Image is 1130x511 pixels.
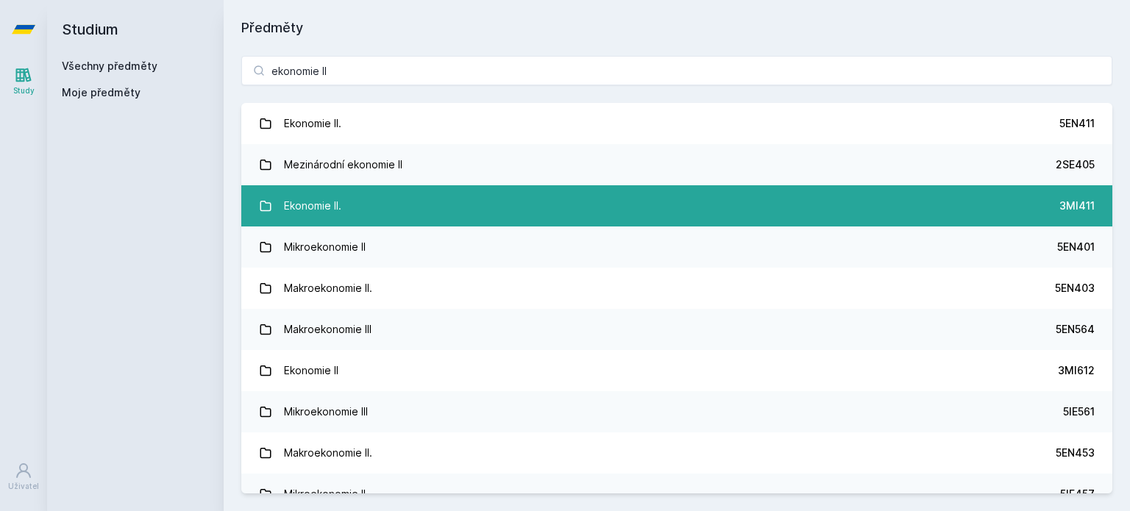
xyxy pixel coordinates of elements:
div: Uživatel [8,481,39,492]
a: Makroekonomie II. 5EN403 [241,268,1112,309]
div: 5EN564 [1056,322,1095,337]
div: 5EN401 [1057,240,1095,254]
div: 3MI411 [1059,199,1095,213]
a: Study [3,59,44,104]
div: Mikroekonomie II [284,232,366,262]
div: Mezinárodní ekonomie II [284,150,402,179]
div: Mikroekonomie III [284,397,368,426]
a: Makroekonomie II. 5EN453 [241,432,1112,474]
div: Makroekonomie III [284,315,372,344]
a: Ekonomie II 3MI612 [241,350,1112,391]
a: Makroekonomie III 5EN564 [241,309,1112,350]
h1: Předměty [241,18,1112,38]
div: Ekonomie II. [284,191,341,221]
div: Makroekonomie II. [284,438,372,468]
div: Mikroekonomie II [284,479,366,509]
a: Mezinárodní ekonomie II 2SE405 [241,144,1112,185]
a: Mikroekonomie II 5EN401 [241,226,1112,268]
div: Study [13,85,35,96]
div: 3MI612 [1058,363,1095,378]
a: Ekonomie II. 5EN411 [241,103,1112,144]
a: Všechny předměty [62,60,157,72]
div: 5EN411 [1059,116,1095,131]
div: 5EN403 [1055,281,1095,296]
a: Uživatel [3,454,44,499]
div: 5EN453 [1056,446,1095,460]
div: 5IE561 [1063,404,1095,419]
a: Ekonomie II. 3MI411 [241,185,1112,226]
div: 5IE457 [1060,487,1095,501]
input: Název nebo ident předmětu… [241,56,1112,85]
div: 2SE405 [1056,157,1095,172]
div: Makroekonomie II. [284,274,372,303]
div: Ekonomie II. [284,109,341,138]
span: Moje předměty [62,85,141,100]
a: Mikroekonomie III 5IE561 [241,391,1112,432]
div: Ekonomie II [284,356,338,385]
